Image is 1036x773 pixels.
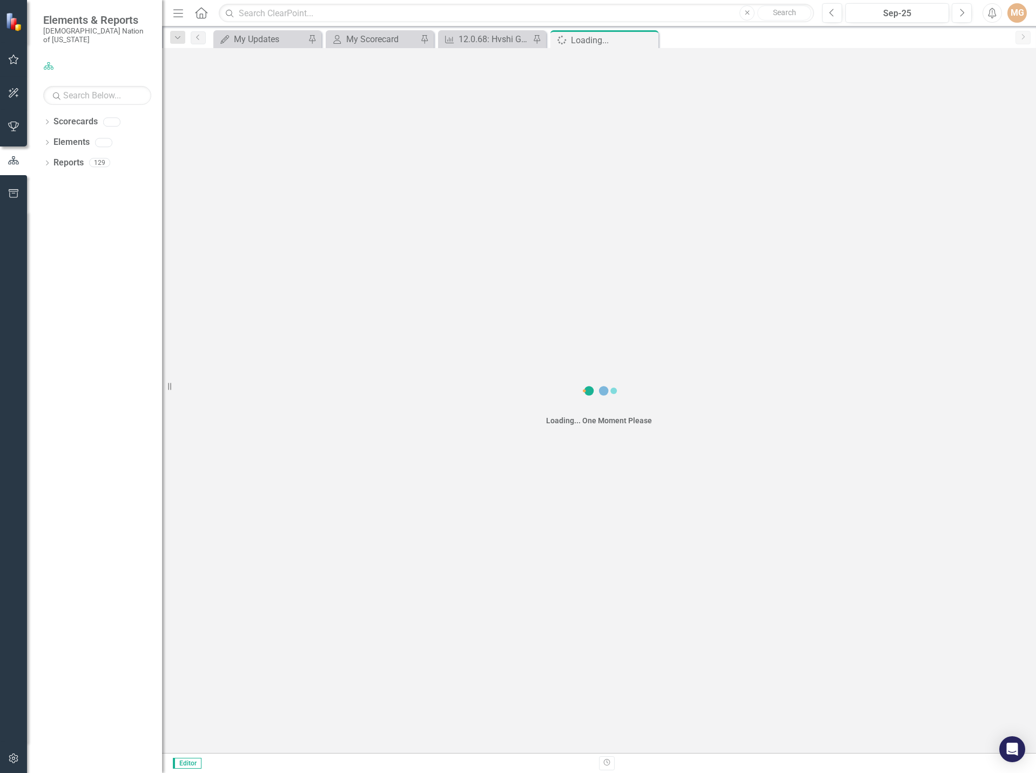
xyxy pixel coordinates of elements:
input: Search Below... [43,86,151,105]
span: Elements & Reports [43,14,151,26]
div: My Scorecard [346,32,418,46]
a: My Scorecard [328,32,418,46]
small: [DEMOGRAPHIC_DATA] Nation of [US_STATE] [43,26,151,44]
a: Scorecards [53,116,98,128]
div: My Updates [234,32,305,46]
a: Reports [53,157,84,169]
button: MG [1007,3,1027,23]
div: Loading... [571,34,656,47]
div: Open Intercom Messenger [999,736,1025,762]
div: Sep-25 [849,7,945,20]
button: Sep-25 [845,3,949,23]
a: 12.0.68: Hvshi Gift Shop Inventory KPIs [441,32,530,46]
input: Search ClearPoint... [219,4,814,23]
div: 129 [89,158,110,168]
span: Search [773,8,796,17]
div: Loading... One Moment Please [546,415,652,426]
div: 12.0.68: Hvshi Gift Shop Inventory KPIs [459,32,530,46]
button: Search [757,5,811,21]
img: ClearPoint Strategy [4,11,25,32]
span: Editor [173,758,201,769]
a: Elements [53,136,90,149]
a: My Updates [216,32,305,46]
